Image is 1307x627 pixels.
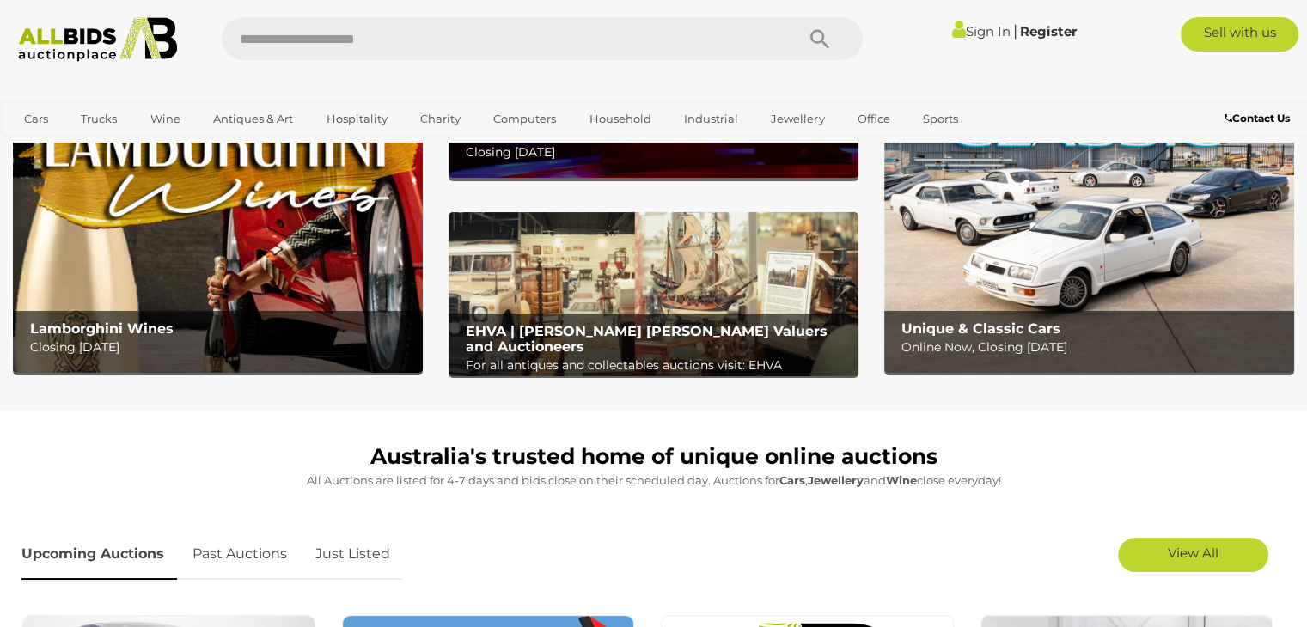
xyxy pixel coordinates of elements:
a: Just Listed [302,529,403,580]
strong: Jewellery [808,473,864,487]
h1: Australia's trusted home of unique online auctions [21,445,1286,469]
a: Charity [409,105,472,133]
button: Search [777,17,863,60]
b: Unique & Classic Cars [901,320,1060,337]
p: Closing [DATE] [466,142,850,163]
a: Sports [912,105,969,133]
a: Industrial [673,105,749,133]
span: View All [1168,545,1218,561]
a: Past Auctions [180,529,300,580]
strong: Wine [886,473,917,487]
a: [GEOGRAPHIC_DATA] [13,133,157,161]
img: Allbids.com.au [9,17,186,62]
a: Lamborghini Wines Lamborghini Wines Closing [DATE] [13,14,423,373]
a: Office [846,105,901,133]
a: Antiques & Art [202,105,304,133]
a: Wine [139,105,192,133]
p: For all antiques and collectables auctions visit: EHVA [466,355,850,376]
p: Closing [DATE] [30,337,414,358]
img: Unique & Classic Cars [884,14,1294,373]
a: Cars [13,105,59,133]
strong: Cars [779,473,805,487]
p: All Auctions are listed for 4-7 days and bids close on their scheduled day. Auctions for , and cl... [21,471,1286,490]
a: Jewellery [760,105,835,133]
a: Trucks [70,105,128,133]
b: Contact Us [1225,112,1290,125]
a: Hospitality [315,105,399,133]
b: EHVA | [PERSON_NAME] [PERSON_NAME] Valuers and Auctioneers [466,323,828,355]
a: Household [578,105,663,133]
a: Upcoming Auctions [21,529,177,580]
a: Register [1019,23,1076,40]
a: EHVA | Evans Hastings Valuers and Auctioneers EHVA | [PERSON_NAME] [PERSON_NAME] Valuers and Auct... [449,212,858,376]
b: Lamborghini Wines [30,320,174,337]
a: Contact Us [1225,109,1294,128]
img: Lamborghini Wines [13,14,423,373]
a: Sign In [951,23,1010,40]
a: Unique & Classic Cars Unique & Classic Cars Online Now, Closing [DATE] [884,14,1294,373]
p: Online Now, Closing [DATE] [901,337,1286,358]
span: | [1012,21,1017,40]
img: EHVA | Evans Hastings Valuers and Auctioneers [449,212,858,376]
a: Police Recovered Goods Police Recovered Goods Closing [DATE] [449,14,858,178]
a: Sell with us [1181,17,1298,52]
a: View All [1118,538,1268,572]
a: Computers [482,105,567,133]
